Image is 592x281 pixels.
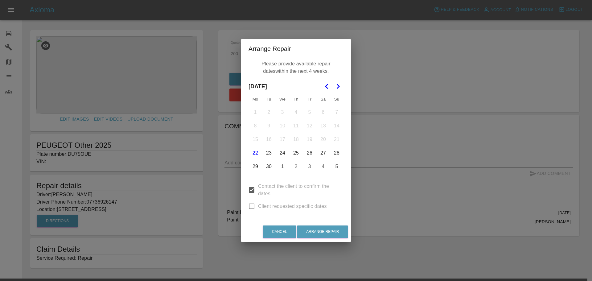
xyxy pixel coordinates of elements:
[330,119,343,132] button: Sunday, September 14th, 2025
[249,93,262,105] th: Monday
[290,119,302,132] button: Thursday, September 11th, 2025
[276,119,289,132] button: Wednesday, September 10th, 2025
[262,106,275,119] button: Tuesday, September 2nd, 2025
[249,133,262,146] button: Monday, September 15th, 2025
[317,119,330,132] button: Saturday, September 13th, 2025
[317,133,330,146] button: Saturday, September 20th, 2025
[330,147,343,159] button: Sunday, September 28th, 2025
[290,106,302,119] button: Thursday, September 4th, 2025
[249,93,343,173] table: September 2025
[249,119,262,132] button: Monday, September 8th, 2025
[321,81,332,92] button: Go to the Previous Month
[330,160,343,173] button: Sunday, October 5th, 2025
[249,80,267,93] span: [DATE]
[276,133,289,146] button: Wednesday, September 17th, 2025
[252,59,340,76] p: Please provide available repair dates within the next 4 weeks.
[249,106,262,119] button: Monday, September 1st, 2025
[276,160,289,173] button: Wednesday, October 1st, 2025
[330,106,343,119] button: Sunday, September 7th, 2025
[330,93,343,105] th: Sunday
[303,147,316,159] button: Friday, September 26th, 2025
[297,225,348,238] button: Arrange Repair
[262,147,275,159] button: Tuesday, September 23rd, 2025
[303,93,316,105] th: Friday
[262,93,276,105] th: Tuesday
[330,133,343,146] button: Sunday, September 21st, 2025
[249,147,262,159] button: Today, Monday, September 22nd, 2025
[317,147,330,159] button: Saturday, September 27th, 2025
[303,119,316,132] button: Friday, September 12th, 2025
[289,93,303,105] th: Thursday
[303,133,316,146] button: Friday, September 19th, 2025
[290,147,302,159] button: Thursday, September 25th, 2025
[262,119,275,132] button: Tuesday, September 9th, 2025
[290,133,302,146] button: Thursday, September 18th, 2025
[290,160,302,173] button: Thursday, October 2nd, 2025
[249,160,262,173] button: Monday, September 29th, 2025
[332,81,343,92] button: Go to the Next Month
[258,203,327,210] span: Client requested specific dates
[317,160,330,173] button: Saturday, October 4th, 2025
[317,106,330,119] button: Saturday, September 6th, 2025
[316,93,330,105] th: Saturday
[276,147,289,159] button: Wednesday, September 24th, 2025
[276,93,289,105] th: Wednesday
[241,39,351,59] h2: Arrange Repair
[263,225,296,238] button: Cancel
[303,106,316,119] button: Friday, September 5th, 2025
[262,133,275,146] button: Tuesday, September 16th, 2025
[303,160,316,173] button: Friday, October 3rd, 2025
[258,183,339,197] span: Contact the client to confirm the dates
[276,106,289,119] button: Wednesday, September 3rd, 2025
[262,160,275,173] button: Tuesday, September 30th, 2025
